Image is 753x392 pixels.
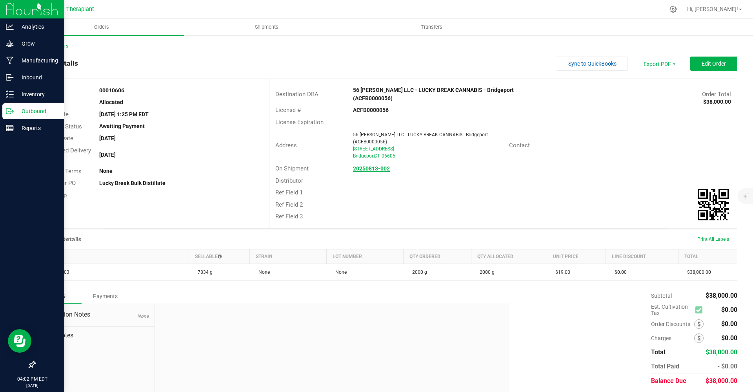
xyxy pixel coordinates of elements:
inline-svg: Grow [6,40,14,48]
span: - $0.00 [717,363,737,370]
span: Calculate cultivation tax [695,304,706,315]
span: Contact [509,142,530,149]
span: 2000 g [476,269,495,275]
strong: Lucky Break Bulk Distillate [99,180,166,186]
span: Hi, [PERSON_NAME]! [687,6,738,12]
span: $38,000.00 [706,377,737,385]
span: Bridgeport [353,153,375,159]
strong: [DATE] [99,152,116,158]
span: $19.00 [551,269,570,275]
span: $38,000.00 [683,269,711,275]
span: Ref Field 2 [275,201,303,208]
th: Total [678,249,737,264]
div: Manage settings [668,5,678,13]
span: Balance Due [651,377,686,385]
span: Address [275,142,297,149]
p: Manufacturing [14,56,61,65]
strong: [DATE] [99,135,116,141]
th: Qty Ordered [404,249,471,264]
strong: Awaiting Payment [99,123,145,129]
span: License Expiration [275,119,324,126]
span: 06605 [382,153,395,159]
strong: 56 [PERSON_NAME] LLC - LUCKY BREAK CANNABIS - Bridgeport (ACFB0000056) [353,87,514,101]
p: Outbound [14,106,61,116]
span: Edit Order [702,60,726,67]
button: Sync to QuickBooks [557,57,627,71]
span: Requested Delivery Date [41,147,91,163]
span: Est. Cultivation Tax [651,304,692,316]
span: 2000 g [408,269,427,275]
qrcode: 00010606 [698,189,729,220]
inline-svg: Reports [6,124,14,132]
strong: None [99,168,113,174]
strong: $38,000.00 [703,99,731,105]
div: Payments [82,289,129,303]
span: Order Discounts [651,321,694,327]
a: Orders [19,19,184,35]
button: Edit Order [690,57,737,71]
img: Scan me! [698,189,729,220]
span: $0.00 [721,334,737,342]
p: Analytics [14,22,61,31]
th: Sellable [189,249,250,264]
inline-svg: Outbound [6,107,14,115]
th: Strain [250,249,327,264]
span: Order Total [702,91,731,98]
th: Item [35,249,189,264]
p: [DATE] [4,383,61,388]
span: Order Notes [41,331,149,340]
iframe: Resource center [8,329,31,353]
strong: [DATE] 1:25 PM EDT [99,111,149,117]
a: Transfers [349,19,514,35]
span: None [331,269,347,275]
span: CT [374,153,380,159]
span: Total [651,348,665,356]
th: Lot Number [327,249,404,264]
span: [STREET_ADDRESS] [353,146,394,152]
span: Ref Field 3 [275,213,303,220]
p: Inbound [14,73,61,82]
p: Reports [14,123,61,133]
span: $0.00 [721,320,737,328]
span: Sync to QuickBooks [568,60,617,67]
span: Total Paid [651,363,679,370]
span: $38,000.00 [706,292,737,299]
span: Transfers [410,24,453,31]
strong: ACFB0000056 [353,107,389,113]
th: Qty Allocated [471,249,547,264]
p: 04:02 PM EDT [4,376,61,383]
span: Charges [651,335,694,341]
span: Shipments [244,24,289,31]
span: Orders [84,24,120,31]
span: Destination Notes [41,310,149,319]
inline-svg: Inventory [6,90,14,98]
th: Unit Price [547,249,606,264]
p: Grow [14,39,61,48]
span: None [137,313,149,319]
span: On Shipment [275,165,309,172]
span: 56 [PERSON_NAME] LLC - LUCKY BREAK CANNABIS - Bridgeport (ACFB0000056) [353,132,488,145]
span: $38,000.00 [706,348,737,356]
span: License # [275,106,301,114]
a: 20250813-002 [353,165,390,172]
span: Destination DBA [275,91,318,98]
li: Export PDF [635,57,682,71]
span: Ref Field 1 [275,189,303,196]
span: $0.00 [721,306,737,313]
strong: Allocated [99,99,123,105]
span: Subtotal [651,293,672,299]
span: 7834 g [194,269,213,275]
th: Line Discount [606,249,678,264]
inline-svg: Analytics [6,23,14,31]
inline-svg: Manufacturing [6,57,14,64]
span: Theraplant [66,6,94,13]
span: None [255,269,270,275]
strong: 00010606 [99,87,124,93]
p: Inventory [14,90,61,99]
inline-svg: Inbound [6,73,14,81]
span: $0.00 [611,269,627,275]
span: Distributor [275,177,303,184]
